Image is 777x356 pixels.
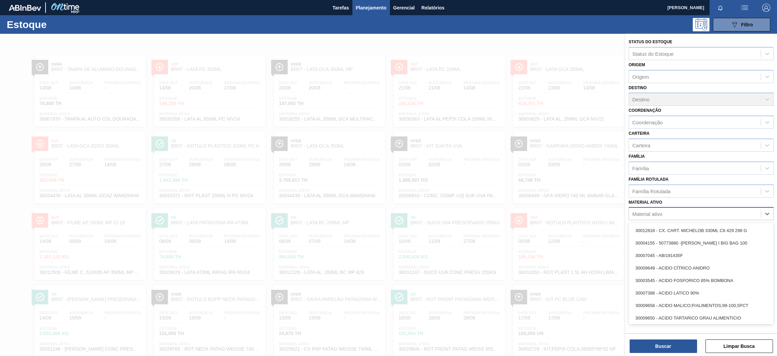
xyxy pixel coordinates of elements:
[629,177,668,182] label: Família Rotulada
[629,108,661,113] label: Coordenação
[629,312,774,324] div: 30009650 - ACIDO TARTARICO GRAU ALIMENTICIO
[713,18,770,31] button: Filtro
[632,74,649,79] div: Origem
[741,22,753,27] span: Filtro
[632,142,650,148] div: Carteira
[9,5,41,11] img: TNhmsLtSVTkK8tSr43FrP2fwEKptu5GPRR3wAAAABJRU5ErkJggg==
[629,200,662,205] label: Material ativo
[632,165,649,171] div: Família
[629,40,672,44] label: Status do Estoque
[710,3,731,12] button: Notificações
[629,287,774,299] div: 30007388 - ACIDO LATICO 90%
[741,4,749,12] img: userActions
[762,4,770,12] img: Logout
[629,249,774,262] div: 30007045 - ABI191435F
[422,4,444,12] span: Relatórios
[629,274,774,287] div: 30003545 - ACIDO FOSFORICO 85% BOMBONA
[629,62,645,67] label: Origem
[629,262,774,274] div: 30009649 - ACIDO CÍTRICO ANIDRO
[393,4,415,12] span: Gerencial
[629,237,774,249] div: 30004155 - 50773880 -[PERSON_NAME] I BIG BAG 100
[629,224,774,237] div: 30012818 - CX. CART. MICHELOB 330ML C6 429 298 G
[629,131,650,136] label: Carteira
[629,154,645,159] label: Família
[356,4,386,12] span: Planejamento
[7,21,110,28] h1: Estoque
[629,85,646,90] label: Destino
[632,211,662,217] div: Material ativo
[693,18,710,31] div: Pogramando: nenhum usuário selecionado
[632,51,674,56] div: Status do Estoque
[632,120,663,125] div: Coordenação
[629,299,774,312] div: 30009658 - ACIDO MALICO;P/ALIMENTOS;99-100,5PCT
[333,4,349,12] span: Tarefas
[632,188,670,194] div: Família Rotulada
